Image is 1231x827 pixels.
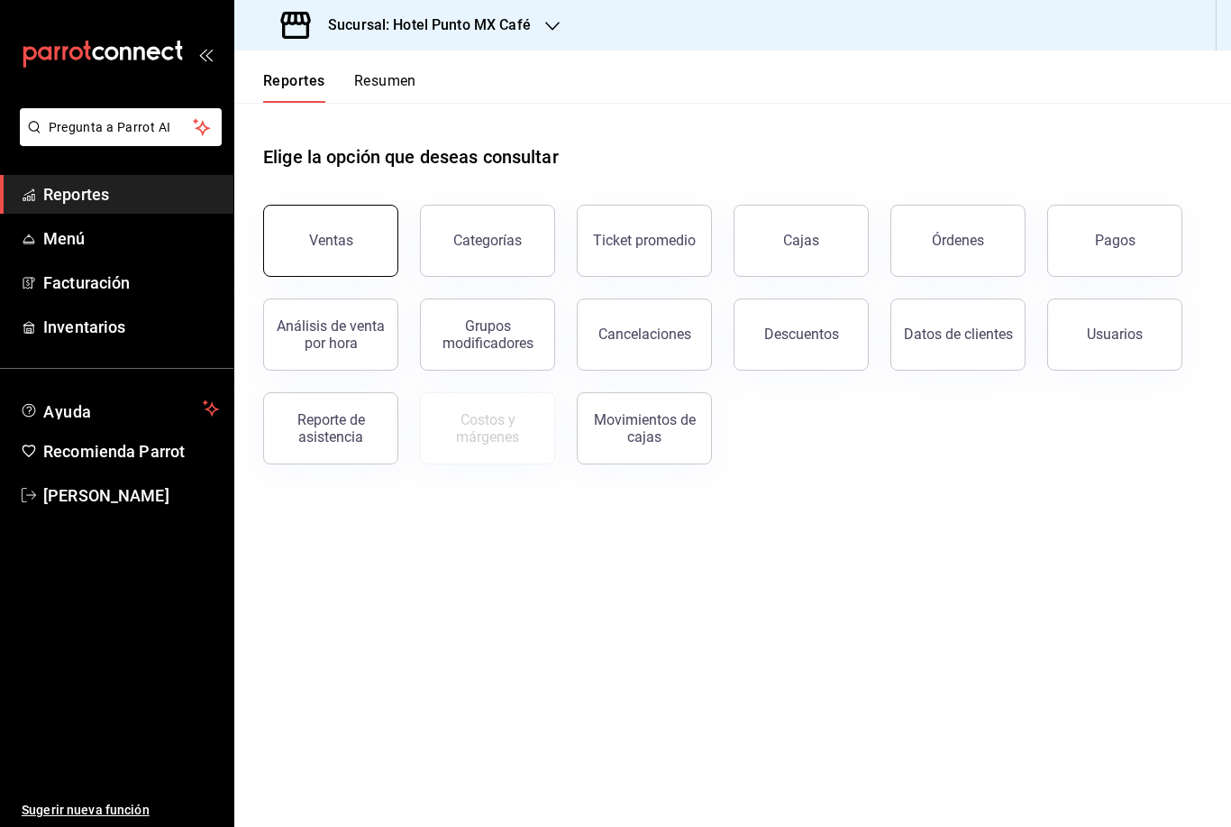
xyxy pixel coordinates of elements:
[783,232,819,249] div: Cajas
[432,411,543,446] div: Costos y márgenes
[420,392,555,464] button: Contrata inventarios para ver este reporte
[1087,326,1143,343] div: Usuarios
[275,317,387,352] div: Análisis de venta por hora
[764,326,839,343] div: Descuentos
[263,392,398,464] button: Reporte de asistencia
[13,131,222,150] a: Pregunta a Parrot AI
[1047,299,1182,371] button: Usuarios
[432,317,543,352] div: Grupos modificadores
[43,226,219,251] span: Menú
[890,205,1026,277] button: Órdenes
[43,483,219,508] span: [PERSON_NAME]
[588,411,700,446] div: Movimientos de cajas
[577,392,712,464] button: Movimientos de cajas
[577,205,712,277] button: Ticket promedio
[453,232,522,249] div: Categorías
[890,299,1026,371] button: Datos de clientes
[43,182,219,207] span: Reportes
[420,299,555,371] button: Grupos modificadores
[734,205,869,277] button: Cajas
[314,14,531,36] h3: Sucursal: Hotel Punto MX Café
[904,326,1013,343] div: Datos de clientes
[49,118,194,137] span: Pregunta a Parrot AI
[263,205,398,277] button: Ventas
[734,299,869,371] button: Descuentos
[43,398,196,419] span: Ayuda
[263,72,325,103] button: Reportes
[275,411,387,446] div: Reporte de asistencia
[43,439,219,464] span: Recomienda Parrot
[593,232,696,249] div: Ticket promedio
[263,143,559,170] h1: Elige la opción que deseas consultar
[43,271,219,295] span: Facturación
[1047,205,1182,277] button: Pagos
[420,205,555,277] button: Categorías
[354,72,416,103] button: Resumen
[263,299,398,371] button: Análisis de venta por hora
[198,47,213,61] button: open_drawer_menu
[598,326,691,343] div: Cancelaciones
[309,232,353,249] div: Ventas
[20,108,222,146] button: Pregunta a Parrot AI
[932,232,984,249] div: Órdenes
[43,315,219,339] span: Inventarios
[22,801,219,820] span: Sugerir nueva función
[263,72,416,103] div: navigation tabs
[577,299,712,371] button: Cancelaciones
[1095,232,1135,249] div: Pagos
